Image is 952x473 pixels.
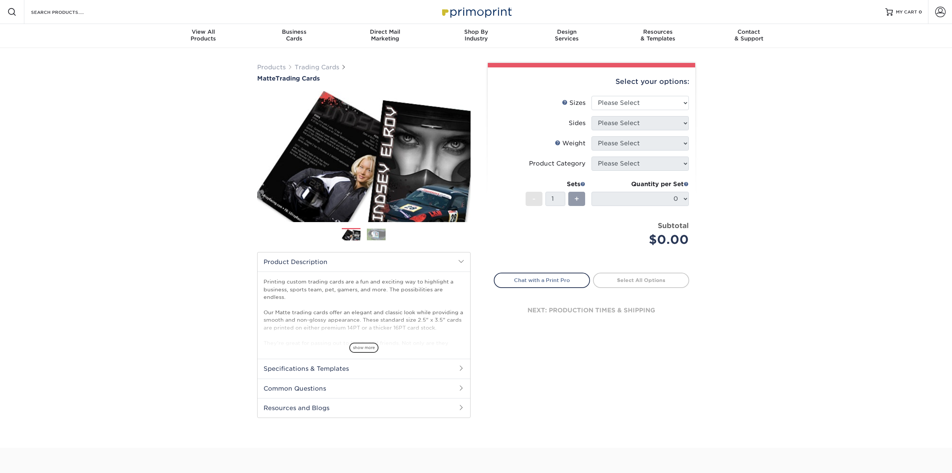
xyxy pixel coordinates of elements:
a: Chat with a Print Pro [494,273,590,288]
div: Product Category [529,159,586,168]
div: Cards [249,28,340,42]
div: Sets [526,180,586,189]
span: MY CART [896,9,917,15]
h1: Trading Cards [257,75,471,82]
div: next: production times & shipping [494,288,689,333]
img: Trading Cards 01 [342,228,361,242]
div: $0.00 [597,231,689,249]
a: Select All Options [593,273,689,288]
a: MatteTrading Cards [257,75,471,82]
span: Contact [703,28,794,35]
span: Matte [257,75,276,82]
div: Services [521,28,612,42]
div: Sizes [562,98,586,107]
input: SEARCH PRODUCTS..... [30,7,103,16]
div: Industry [431,28,521,42]
img: Primoprint [439,4,514,20]
h2: Common Questions [258,379,470,398]
a: Shop ByIndustry [431,24,521,48]
a: View AllProducts [158,24,249,48]
span: Design [521,28,612,35]
span: View All [158,28,249,35]
div: Weight [555,139,586,148]
span: Resources [612,28,703,35]
span: - [532,193,536,204]
strong: Subtotal [658,221,689,230]
div: Select your options: [494,67,689,96]
span: + [574,193,579,204]
h2: Resources and Blogs [258,398,470,418]
div: & Support [703,28,794,42]
div: Marketing [340,28,431,42]
a: Contact& Support [703,24,794,48]
a: DesignServices [521,24,612,48]
a: Resources& Templates [612,24,703,48]
img: Trading Cards 02 [367,228,386,240]
span: Shop By [431,28,521,35]
a: Products [257,64,286,71]
span: 0 [919,9,922,15]
a: Trading Cards [295,64,339,71]
span: Business [249,28,340,35]
p: Printing custom trading cards are a fun and exciting way to highlight a business, sports team, pe... [264,278,464,377]
a: Direct MailMarketing [340,24,431,48]
h2: Product Description [258,252,470,272]
span: Direct Mail [340,28,431,35]
span: show more [349,343,378,353]
img: Matte 01 [257,83,471,230]
div: Quantity per Set [591,180,689,189]
a: BusinessCards [249,24,340,48]
div: Sides [569,119,586,128]
div: & Templates [612,28,703,42]
div: Products [158,28,249,42]
h2: Specifications & Templates [258,359,470,378]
